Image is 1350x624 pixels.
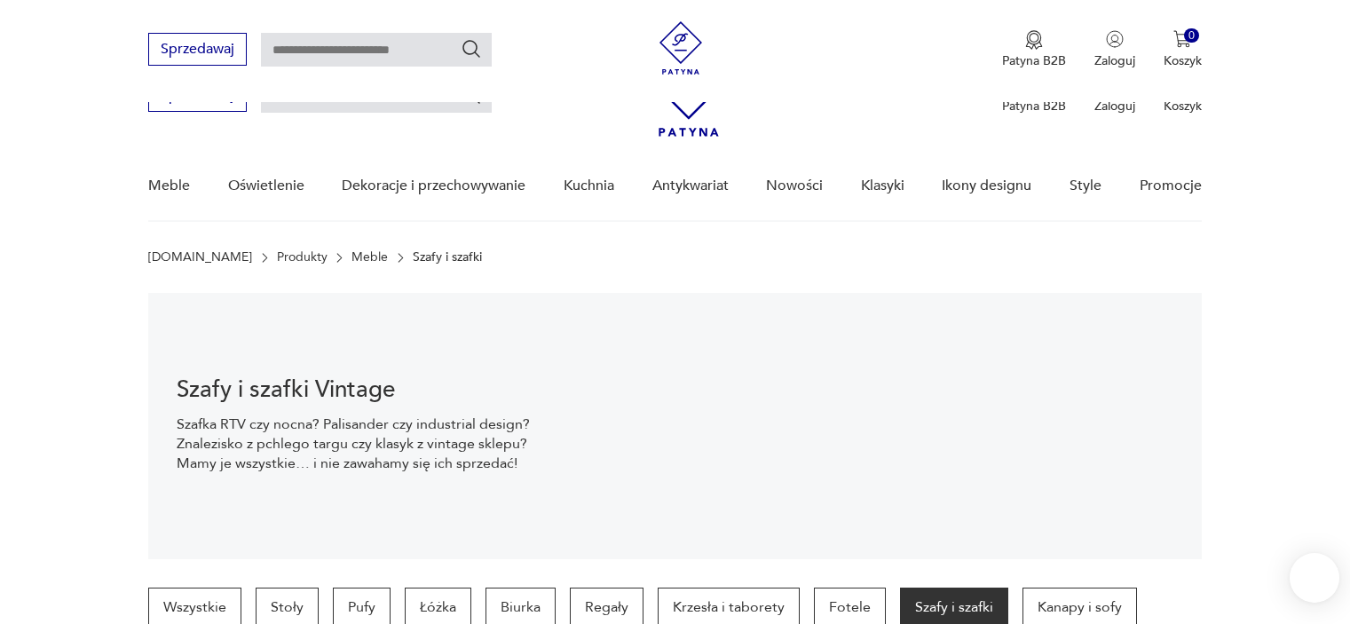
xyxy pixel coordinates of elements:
img: Ikonka użytkownika [1106,30,1124,48]
a: Antykwariat [652,152,729,220]
a: Promocje [1140,152,1202,220]
p: Szafy i szafki [413,250,482,265]
button: 0Koszyk [1164,30,1202,69]
img: Ikona koszyka [1173,30,1191,48]
p: Koszyk [1164,98,1202,115]
iframe: Smartsupp widget button [1290,553,1339,603]
a: Kuchnia [564,152,614,220]
a: Klasyki [861,152,904,220]
button: Zaloguj [1094,30,1135,69]
p: Patyna B2B [1002,98,1066,115]
a: Produkty [277,250,328,265]
p: Koszyk [1164,52,1202,69]
a: Ikony designu [942,152,1031,220]
p: Patyna B2B [1002,52,1066,69]
div: 0 [1184,28,1199,43]
img: Ikona medalu [1025,30,1043,50]
a: Meble [351,250,388,265]
a: Ikona medaluPatyna B2B [1002,30,1066,69]
img: Patyna - sklep z meblami i dekoracjami vintage [654,21,707,75]
p: Szafka RTV czy nocna? Palisander czy industrial design? Znalezisko z pchlego targu czy klasyk z v... [177,415,541,473]
button: Szukaj [461,38,482,59]
a: Nowości [766,152,823,220]
button: Patyna B2B [1002,30,1066,69]
button: Sprzedawaj [148,33,247,66]
a: [DOMAIN_NAME] [148,250,252,265]
h1: Szafy i szafki Vintage [177,379,541,400]
a: Sprzedawaj [148,91,247,103]
a: Sprzedawaj [148,44,247,57]
p: Zaloguj [1094,98,1135,115]
a: Style [1070,152,1101,220]
a: Meble [148,152,190,220]
a: Oświetlenie [228,152,304,220]
p: Zaloguj [1094,52,1135,69]
a: Dekoracje i przechowywanie [342,152,525,220]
